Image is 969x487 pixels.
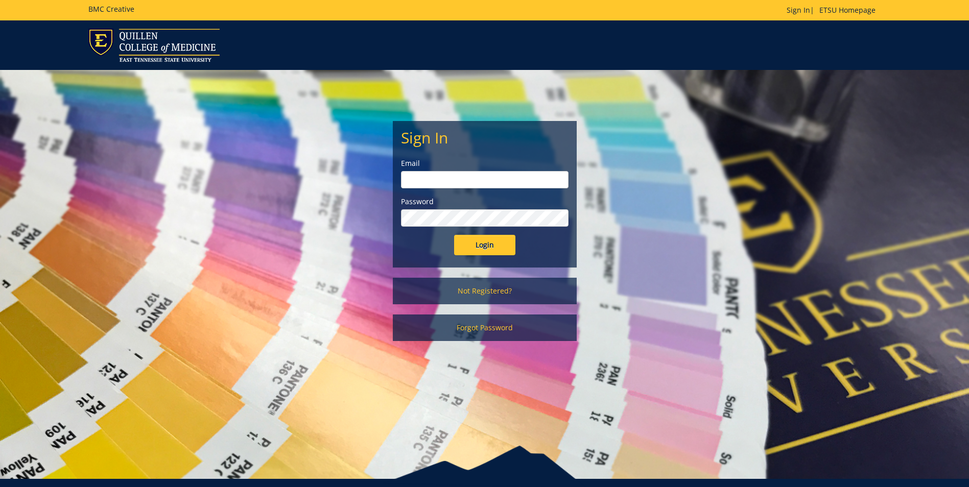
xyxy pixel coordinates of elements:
[454,235,515,255] input: Login
[88,5,134,13] h5: BMC Creative
[393,314,577,341] a: Forgot Password
[88,29,220,62] img: ETSU logo
[393,278,577,304] a: Not Registered?
[787,5,881,15] p: |
[401,197,569,207] label: Password
[814,5,881,15] a: ETSU Homepage
[787,5,810,15] a: Sign In
[401,158,569,168] label: Email
[401,129,569,146] h2: Sign In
